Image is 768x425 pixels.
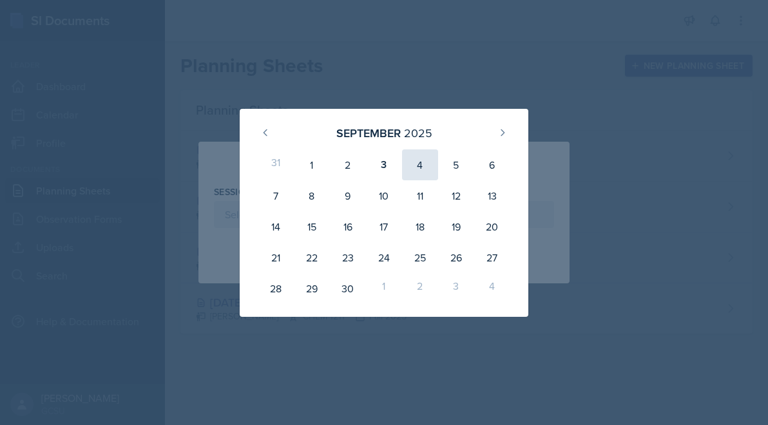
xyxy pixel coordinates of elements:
[366,149,402,180] div: 3
[330,242,366,273] div: 23
[330,211,366,242] div: 16
[258,273,294,304] div: 28
[402,149,438,180] div: 4
[402,242,438,273] div: 25
[366,211,402,242] div: 17
[336,124,401,142] div: September
[330,273,366,304] div: 30
[294,180,330,211] div: 8
[330,149,366,180] div: 2
[402,180,438,211] div: 11
[438,273,474,304] div: 3
[402,273,438,304] div: 2
[294,273,330,304] div: 29
[258,211,294,242] div: 14
[294,242,330,273] div: 22
[474,180,510,211] div: 13
[366,242,402,273] div: 24
[438,180,474,211] div: 12
[438,242,474,273] div: 26
[474,211,510,242] div: 20
[474,273,510,304] div: 4
[294,211,330,242] div: 15
[258,242,294,273] div: 21
[474,149,510,180] div: 6
[258,149,294,180] div: 31
[330,180,366,211] div: 9
[404,124,432,142] div: 2025
[474,242,510,273] div: 27
[366,180,402,211] div: 10
[438,149,474,180] div: 5
[438,211,474,242] div: 19
[366,273,402,304] div: 1
[258,180,294,211] div: 7
[294,149,330,180] div: 1
[402,211,438,242] div: 18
